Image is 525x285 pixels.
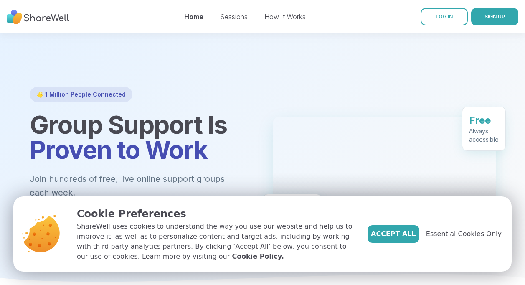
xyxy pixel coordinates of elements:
[30,135,208,165] span: Proven to Work
[30,172,253,199] p: Join hundreds of free, live online support groups each week.
[469,127,499,144] div: Always accessible
[30,87,132,102] div: 🌟 1 Million People Connected
[232,252,284,262] a: Cookie Policy.
[77,221,354,262] p: ShareWell uses cookies to understand the way you use our website and help us to improve it, as we...
[7,5,69,28] img: ShareWell Nav Logo
[484,13,505,20] span: SIGN UP
[436,13,453,20] span: LOG IN
[469,114,499,127] div: Free
[471,8,518,25] button: SIGN UP
[220,13,248,21] a: Sessions
[184,13,203,21] a: Home
[30,112,253,162] h1: Group Support Is
[371,229,416,239] span: Accept All
[421,8,468,25] a: LOG IN
[77,206,354,221] p: Cookie Preferences
[426,229,502,239] span: Essential Cookies Only
[264,13,306,21] a: How It Works
[368,225,419,243] button: Accept All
